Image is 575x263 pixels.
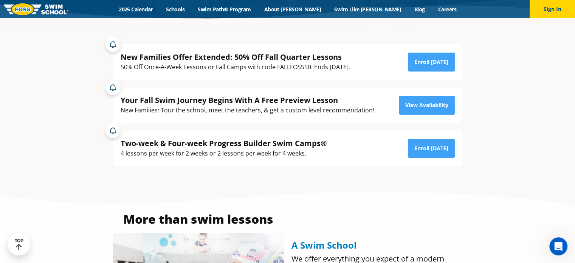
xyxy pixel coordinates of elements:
[408,6,431,13] a: Blog
[113,213,284,225] h3: More than swim lessons
[549,237,567,255] iframe: Intercom live chat
[291,239,356,251] span: A Swim School
[121,52,350,62] div: New Families Offer Extended: 50% Off Fall Quarter Lessons
[399,96,455,115] a: View Availability
[121,95,374,105] div: Your Fall Swim Journey Begins With A Free Preview Lesson
[160,6,191,13] a: Schools
[328,6,408,13] a: Swim Like [PERSON_NAME]
[431,6,463,13] a: Careers
[257,6,328,13] a: About [PERSON_NAME]
[408,53,455,72] a: Enroll [DATE]
[191,6,257,13] a: Swim Path® Program
[121,138,327,148] div: Two-week & Four-week Progress Builder Swim Camps®
[112,6,160,13] a: 2025 Calendar
[408,139,455,158] a: Enroll [DATE]
[15,238,23,250] div: TOP
[121,62,350,72] div: 50% Off Once-A-Week Lessons or Fall Camps with code FALLFOSS50. Ends [DATE].
[4,3,68,15] img: FOSS Swim School Logo
[121,148,327,159] div: 4 lessons per week for 2 weeks or 2 lessons per week for 4 weeks.
[121,105,374,115] div: New Families: Tour the school, meet the teachers, & get a custom level recommendation!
